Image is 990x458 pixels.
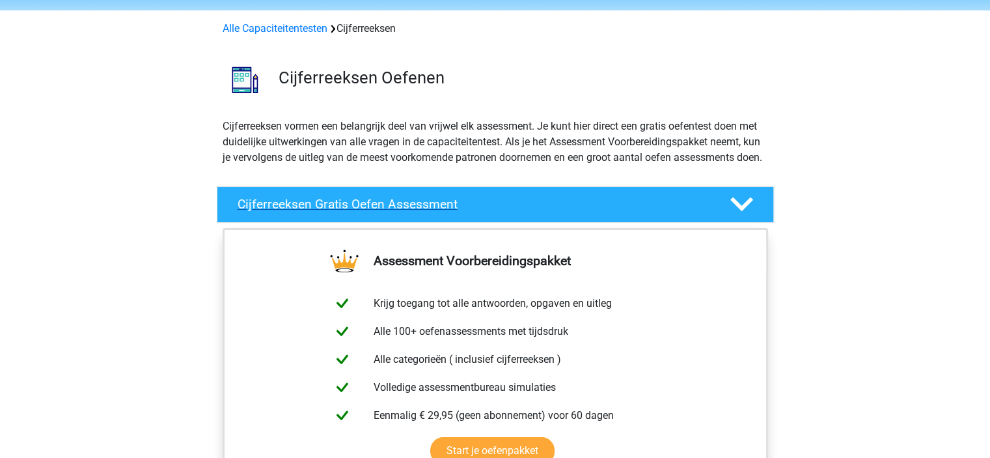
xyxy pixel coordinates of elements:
a: Alle Capaciteitentesten [223,22,327,35]
h4: Cijferreeksen Gratis Oefen Assessment [238,197,709,212]
div: Cijferreeksen [217,21,773,36]
p: Cijferreeksen vormen een belangrijk deel van vrijwel elk assessment. Je kunt hier direct een grat... [223,119,768,165]
img: cijferreeksen [217,52,273,107]
a: Cijferreeksen Gratis Oefen Assessment [212,186,779,223]
h3: Cijferreeksen Oefenen [279,68,763,88]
